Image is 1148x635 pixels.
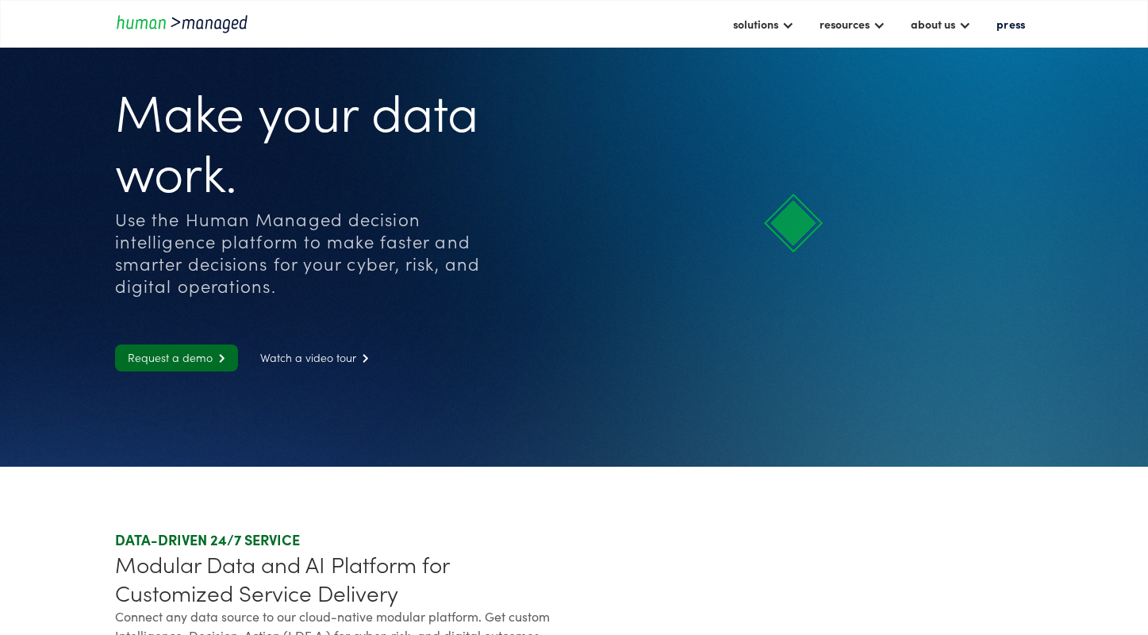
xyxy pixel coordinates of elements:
[733,14,778,33] div: solutions
[989,10,1033,37] a: press
[115,13,258,34] a: home
[356,353,369,364] span: 
[115,344,238,371] a: Request a demo
[903,10,979,37] div: about us
[812,10,893,37] div: resources
[911,14,955,33] div: about us
[115,208,510,297] div: Use the Human Managed decision intelligence platform to make faster and smarter decisions for you...
[248,344,382,371] a: Watch a video tour
[115,530,568,549] div: DATA-DRIVEN 24/7 SERVICE
[115,549,568,606] div: Modular Data and AI Platform for Customized Service Delivery
[725,10,802,37] div: solutions
[115,79,510,200] h1: Make your data work.
[213,353,225,364] span: 
[820,14,870,33] div: resources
